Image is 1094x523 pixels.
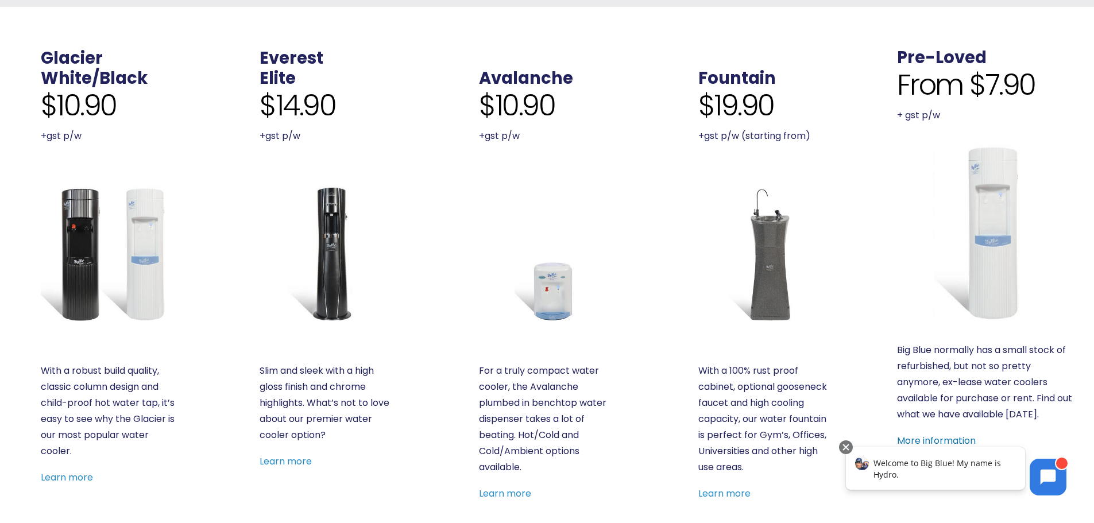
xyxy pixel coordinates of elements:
[260,88,335,123] span: $14.90
[479,88,555,123] span: $10.90
[41,185,177,321] a: Glacier White or Black
[41,128,177,144] p: +gst p/w
[479,67,573,90] a: Avalanche
[260,47,323,69] a: Everest
[260,363,396,443] p: Slim and sleek with a high gloss finish and chrome highlights. What’s not to love about our premi...
[698,128,834,144] p: +gst p/w (starting from)
[897,434,976,447] a: More information
[698,185,834,321] a: Fountain
[260,185,396,321] a: Everest Elite
[897,68,1035,102] span: From $7.90
[479,185,615,321] a: Avalanche
[698,67,776,90] a: Fountain
[260,455,312,468] a: Learn more
[260,128,396,144] p: +gst p/w
[41,88,117,123] span: $10.90
[698,363,834,475] p: With a 100% rust proof cabinet, optional gooseneck faucet and high cooling capacity, our water fo...
[260,67,296,90] a: Elite
[897,144,1074,321] a: Refurbished
[479,128,615,144] p: +gst p/w
[41,47,103,69] a: Glacier
[41,363,177,459] p: With a robust build quality, classic column design and child-proof hot water tap, it’s easy to se...
[698,88,774,123] span: $19.90
[897,107,1074,123] p: + gst p/w
[479,47,484,69] span: .
[897,26,902,49] span: .
[698,487,751,500] a: Learn more
[834,438,1078,507] iframe: Chatbot
[479,487,531,500] a: Learn more
[41,67,148,90] a: White/Black
[897,342,1074,423] p: Big Blue normally has a small stock of refurbished, but not so pretty anymore, ex-lease water coo...
[897,46,987,69] a: Pre-Loved
[41,471,93,484] a: Learn more
[479,363,615,475] p: For a truly compact water cooler, the Avalanche plumbed in benchtop water dispenser takes a lot o...
[698,47,703,69] span: .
